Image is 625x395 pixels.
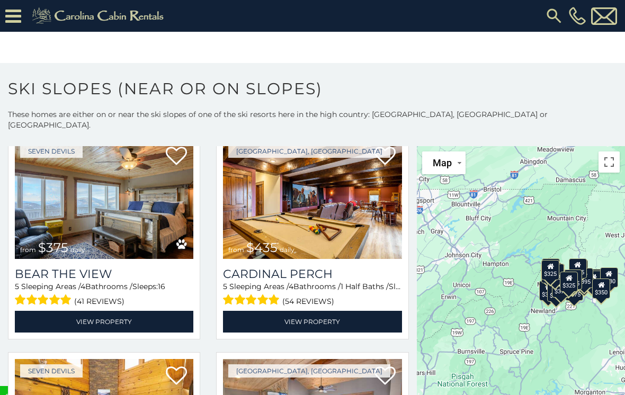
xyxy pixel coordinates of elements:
[223,139,401,259] img: Cardinal Perch
[15,311,193,333] a: View Property
[223,267,401,281] a: Cardinal Perch
[15,282,19,291] span: 5
[38,240,68,255] span: $375
[599,151,620,173] button: Toggle fullscreen view
[593,279,611,299] div: $350
[246,240,278,255] span: $435
[541,260,559,280] div: $325
[223,281,401,308] div: Sleeping Areas / Bathrooms / Sleeps:
[552,277,570,298] div: $375
[223,282,227,291] span: 5
[539,281,557,301] div: $355
[15,267,193,281] a: Bear The View
[223,311,401,333] a: View Property
[81,282,85,291] span: 4
[158,282,165,291] span: 16
[341,282,389,291] span: 1 Half Baths /
[542,258,560,279] div: $325
[74,294,124,308] span: (41 reviews)
[70,246,85,254] span: daily
[282,294,334,308] span: (54 reviews)
[228,246,244,254] span: from
[228,145,390,158] a: [GEOGRAPHIC_DATA], [GEOGRAPHIC_DATA]
[560,272,578,292] div: $325
[20,246,36,254] span: from
[433,157,452,168] span: Map
[544,6,564,25] img: search-regular.svg
[547,282,565,302] div: $290
[26,5,173,26] img: Khaki-logo.png
[15,139,193,259] img: Bear The View
[422,151,466,174] button: Change map style
[228,364,390,378] a: [GEOGRAPHIC_DATA], [GEOGRAPHIC_DATA]
[585,271,603,291] div: $695
[15,139,193,259] a: Bear The View from $375 daily
[289,282,293,291] span: 4
[566,7,588,25] a: [PHONE_NUMBER]
[569,258,587,279] div: $565
[586,269,604,289] div: $380
[223,139,401,259] a: Cardinal Perch from $435 daily
[166,146,187,168] a: Add to favorites
[15,281,193,308] div: Sleeping Areas / Bathrooms / Sleeps:
[564,270,582,290] div: $395
[20,364,83,378] a: Seven Devils
[20,145,83,158] a: Seven Devils
[280,246,294,254] span: daily
[600,267,618,288] div: $930
[166,365,187,388] a: Add to favorites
